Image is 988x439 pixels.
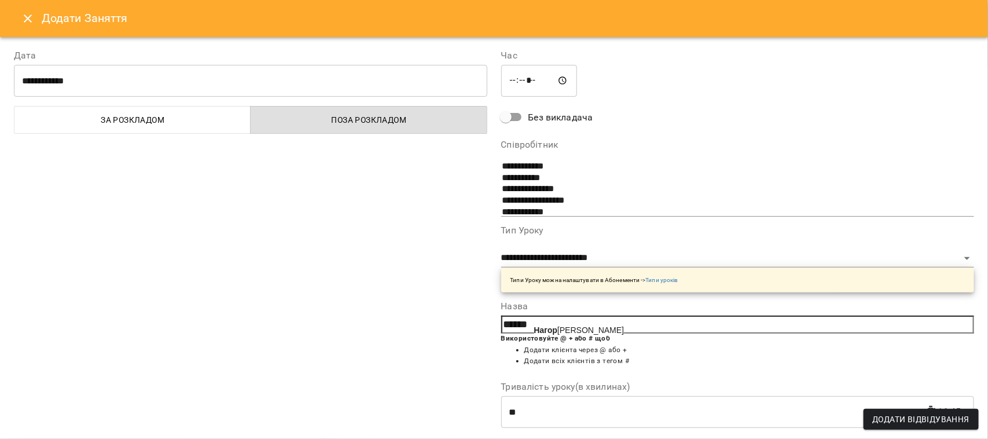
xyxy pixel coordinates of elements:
p: Типи Уроку можна налаштувати в Абонементи -> [510,276,678,284]
label: Тип Уроку [501,226,975,235]
h6: Додати Заняття [42,9,974,27]
li: Додати всіх клієнтів з тегом # [524,356,975,367]
label: Співробітник [501,140,975,149]
button: Поза розкладом [250,106,487,134]
button: За розкладом [14,106,251,134]
span: Поза розкладом [258,113,480,127]
span: [PERSON_NAME] [534,325,625,335]
span: Без викладача [528,111,593,125]
label: Назва [501,302,975,311]
label: Час [501,51,975,60]
button: Close [14,5,42,32]
li: Додати клієнта через @ або + [524,345,975,356]
b: Нагор [534,325,558,335]
button: Додати Відвідування [864,409,979,430]
b: Використовуйте @ + або # щоб [501,334,611,342]
label: Дата [14,51,487,60]
span: Додати Відвідування [873,412,969,426]
label: Тривалість уроку(в хвилинах) [501,382,975,392]
span: За розкладом [21,113,244,127]
a: Типи уроків [646,277,678,283]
